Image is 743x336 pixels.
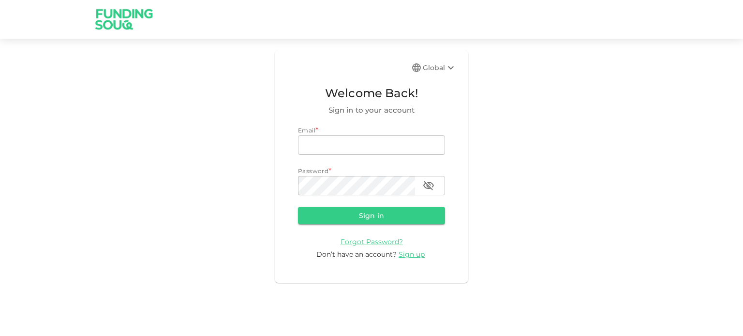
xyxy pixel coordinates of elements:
[298,84,445,102] span: Welcome Back!
[298,167,328,175] span: Password
[399,250,425,259] span: Sign up
[316,250,397,259] span: Don’t have an account?
[298,207,445,224] button: Sign in
[298,176,415,195] input: password
[298,135,445,155] input: email
[423,62,457,73] div: Global
[298,127,315,134] span: Email
[341,237,403,246] a: Forgot Password?
[298,104,445,116] span: Sign in to your account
